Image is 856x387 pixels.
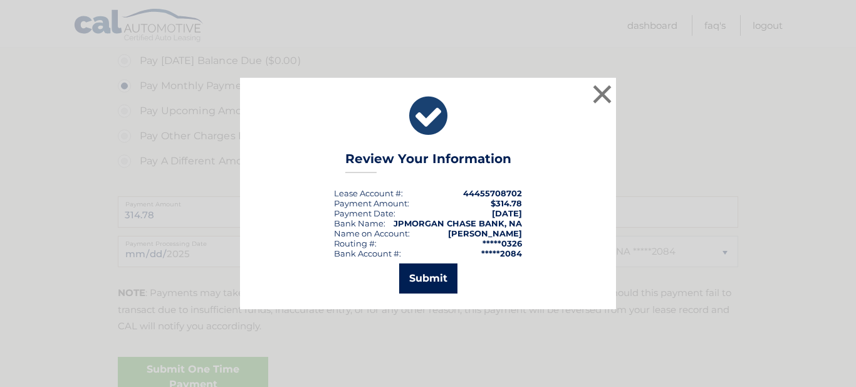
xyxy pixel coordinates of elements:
[492,208,522,218] span: [DATE]
[334,198,409,208] div: Payment Amount:
[345,151,511,173] h3: Review Your Information
[394,218,522,228] strong: JPMORGAN CHASE BANK, NA
[334,208,394,218] span: Payment Date
[590,82,615,107] button: ×
[334,238,377,248] div: Routing #:
[334,208,395,218] div: :
[463,188,522,198] strong: 44455708702
[448,228,522,238] strong: [PERSON_NAME]
[399,263,457,294] button: Submit
[491,198,522,208] span: $314.78
[334,188,403,198] div: Lease Account #:
[334,248,401,258] div: Bank Account #:
[334,228,410,238] div: Name on Account:
[334,218,385,228] div: Bank Name:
